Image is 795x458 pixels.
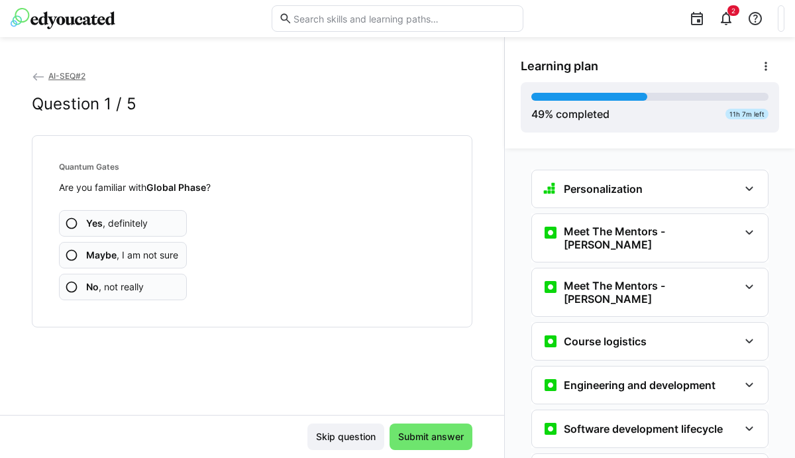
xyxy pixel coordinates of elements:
span: , not really [86,280,144,294]
h3: Software development lifecycle [564,422,723,435]
span: 2 [731,7,735,15]
span: 49 [531,107,545,121]
span: Submit answer [396,430,466,443]
h3: Personalization [564,182,643,196]
h3: Meet The Mentors - [PERSON_NAME] [564,225,739,251]
h3: Course logistics [564,335,647,348]
span: Skip question [314,430,378,443]
div: 11h 7m left [725,109,768,119]
span: AI-SEQ#2 [48,71,85,81]
input: Search skills and learning paths… [292,13,516,25]
b: Yes [86,217,103,229]
div: % completed [531,106,609,122]
b: Maybe [86,249,117,260]
strong: Global Phase [146,182,206,193]
span: , definitely [86,217,148,230]
h3: Engineering and development [564,378,715,392]
span: , I am not sure [86,249,178,262]
b: No [86,281,99,292]
a: AI-SEQ#2 [32,71,85,81]
span: Are you familiar with ? [59,182,211,193]
h2: Question 1 / 5 [32,94,136,114]
span: Learning plan [521,59,598,74]
h4: Quantum Gates [59,162,445,172]
h3: Meet The Mentors - [PERSON_NAME] [564,279,739,306]
button: Skip question [307,424,384,450]
button: Submit answer [390,424,472,450]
